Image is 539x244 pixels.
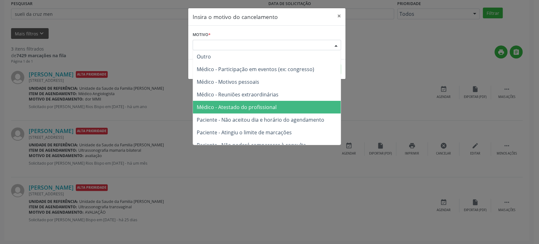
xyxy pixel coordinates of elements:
span: Outro [197,53,211,60]
span: Médico - Reuniões extraordinárias [197,91,278,98]
h5: Insira o motivo do cancelamento [193,13,278,21]
span: Médico - Motivos pessoais [197,78,259,85]
label: Motivo [193,30,211,40]
span: Paciente - Não aceitou dia e horário do agendamento [197,116,324,123]
button: Close [333,8,345,24]
span: Paciente - Não poderá comparecer à consulta [197,142,306,149]
span: Paciente - Atingiu o limite de marcações [197,129,292,136]
span: Médico - Atestado do profissional [197,104,277,111]
span: Médico - Participação em eventos (ex: congresso) [197,66,314,73]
